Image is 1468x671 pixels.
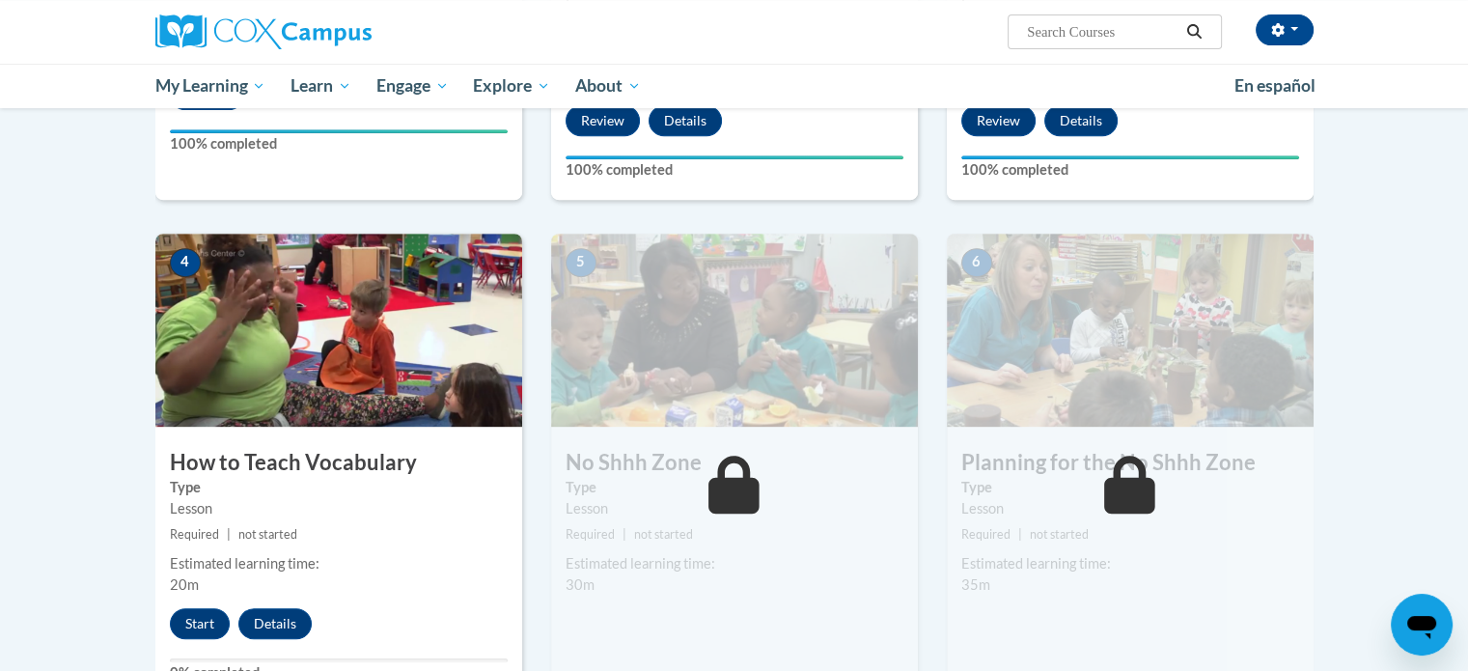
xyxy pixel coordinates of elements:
div: Lesson [170,498,508,519]
a: About [563,64,653,108]
img: Course Image [155,234,522,427]
div: Estimated learning time: [566,553,903,574]
button: Details [1044,105,1118,136]
span: 20m [170,576,199,593]
h3: How to Teach Vocabulary [155,448,522,478]
span: | [1018,527,1022,542]
button: Search [1179,20,1208,43]
span: Engage [376,74,449,98]
button: Start [170,608,230,639]
span: | [623,527,626,542]
a: En español [1222,66,1328,106]
label: Type [961,477,1299,498]
label: 100% completed [961,159,1299,181]
div: Lesson [566,498,903,519]
h3: No Shhh Zone [551,448,918,478]
span: 30m [566,576,595,593]
div: Main menu [126,64,1343,108]
img: Cox Campus [155,14,372,49]
img: Course Image [947,234,1314,427]
label: Type [566,477,903,498]
a: Explore [460,64,563,108]
input: Search Courses [1025,20,1179,43]
span: Required [961,527,1011,542]
button: Review [961,105,1036,136]
button: Review [566,105,640,136]
div: Lesson [961,498,1299,519]
span: Required [566,527,615,542]
iframe: Button to launch messaging window [1391,594,1453,656]
a: Engage [364,64,461,108]
span: 6 [961,248,992,277]
a: Cox Campus [155,14,522,49]
label: Type [170,477,508,498]
span: Learn [291,74,351,98]
span: not started [238,527,297,542]
div: Estimated learning time: [170,553,508,574]
div: Your progress [961,155,1299,159]
span: En español [1234,75,1316,96]
div: Your progress [566,155,903,159]
h3: Planning for the No Shhh Zone [947,448,1314,478]
button: Account Settings [1256,14,1314,45]
span: not started [634,527,693,542]
span: | [227,527,231,542]
button: Details [649,105,722,136]
span: 5 [566,248,596,277]
div: Your progress [170,129,508,133]
span: not started [1030,527,1089,542]
button: Details [238,608,312,639]
label: 100% completed [170,133,508,154]
span: Explore [473,74,550,98]
span: Required [170,527,219,542]
span: 35m [961,576,990,593]
a: Learn [278,64,364,108]
a: My Learning [143,64,279,108]
label: 100% completed [566,159,903,181]
span: My Learning [154,74,265,98]
span: About [575,74,641,98]
div: Estimated learning time: [961,553,1299,574]
span: 4 [170,248,201,277]
img: Course Image [551,234,918,427]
